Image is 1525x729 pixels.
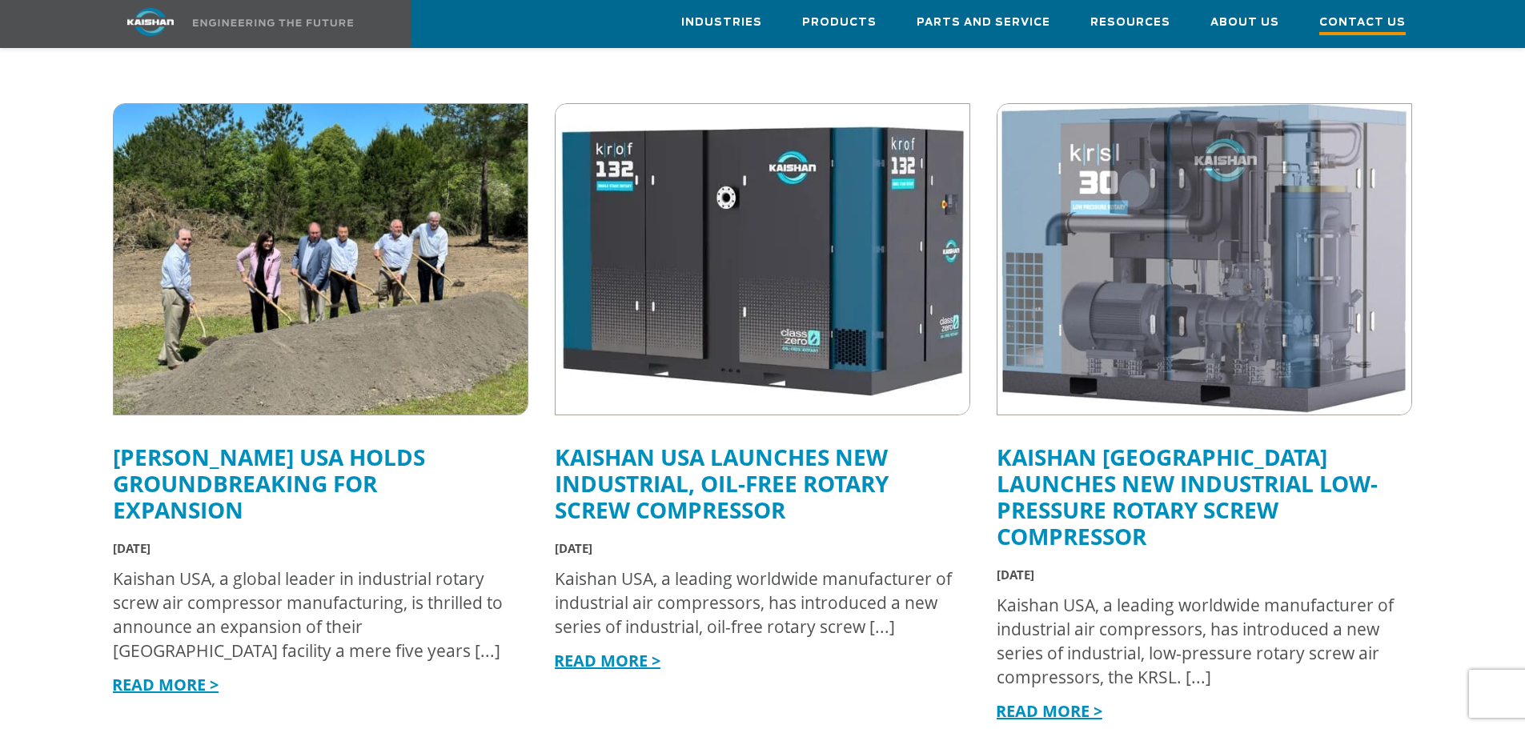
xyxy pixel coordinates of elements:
[997,104,1411,415] img: krsl see-through
[802,14,877,32] span: Products
[996,700,1102,722] a: READ MORE >
[90,8,211,36] img: kaishan logo
[1210,14,1279,32] span: About Us
[555,442,889,525] a: Kaishan USA Launches New Industrial, Oil-Free Rotary Screw Compressor
[997,442,1378,551] a: Kaishan [GEOGRAPHIC_DATA] Launches New Industrial Low-Pressure Rotary Screw Compressor
[917,14,1050,32] span: Parts and Service
[1319,1,1406,47] a: Contact Us
[113,540,150,556] span: [DATE]
[997,567,1034,583] span: [DATE]
[556,104,969,415] img: krof 32
[113,567,512,663] div: Kaishan USA, a global leader in industrial rotary screw air compressor manufacturing, is thrilled...
[1210,1,1279,44] a: About Us
[114,104,528,415] img: kaishan groundbreaking for expansion
[681,1,762,44] a: Industries
[1090,1,1170,44] a: Resources
[681,14,762,32] span: Industries
[917,1,1050,44] a: Parts and Service
[1090,14,1170,32] span: Resources
[997,593,1396,689] div: Kaishan USA, a leading worldwide manufacturer of industrial air compressors, has introduced a new...
[112,674,219,695] a: READ MORE >
[554,650,660,671] a: READ MORE >
[113,442,425,525] a: [PERSON_NAME] USA Holds Groundbreaking for Expansion
[555,567,954,639] div: Kaishan USA, a leading worldwide manufacturer of industrial air compressors, has introduced a new...
[555,540,592,556] span: [DATE]
[802,1,877,44] a: Products
[193,19,353,26] img: Engineering the future
[1319,14,1406,35] span: Contact Us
